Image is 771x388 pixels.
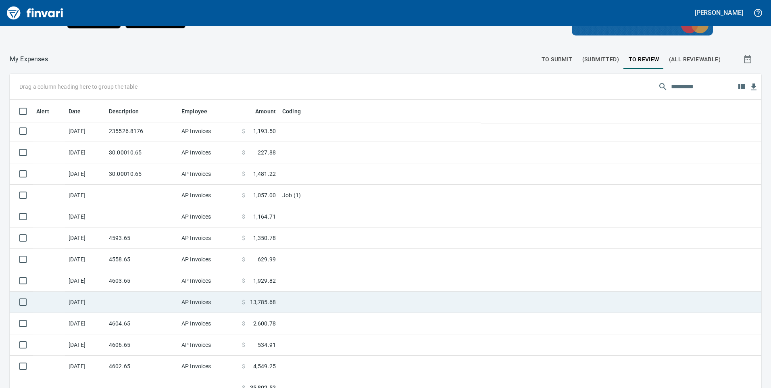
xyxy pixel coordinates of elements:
td: AP Invoices [178,313,239,334]
td: [DATE] [65,292,106,313]
td: [DATE] [65,227,106,249]
span: 534.91 [258,341,276,349]
td: 4604.65 [106,313,178,334]
td: AP Invoices [178,142,239,163]
td: AP Invoices [178,249,239,270]
span: Coding [282,107,301,117]
span: Employee [181,107,207,117]
td: [DATE] [65,356,106,377]
td: AP Invoices [178,163,239,185]
td: Job (1) [279,185,481,206]
span: Date [69,107,92,117]
span: Alert [36,107,49,117]
td: [DATE] [65,121,106,142]
td: 4558.65 [106,249,178,270]
span: $ [242,298,245,306]
span: To Submit [542,54,573,65]
td: 30.00010.65 [106,163,178,185]
span: $ [242,362,245,370]
td: AP Invoices [178,185,239,206]
button: [PERSON_NAME] [693,6,745,19]
td: AP Invoices [178,206,239,227]
td: AP Invoices [178,270,239,292]
button: Choose columns to display [736,81,748,93]
td: AP Invoices [178,334,239,356]
td: [DATE] [65,270,106,292]
td: 4602.65 [106,356,178,377]
td: [DATE] [65,142,106,163]
td: AP Invoices [178,227,239,249]
span: 13,785.68 [250,298,276,306]
span: (Submitted) [582,54,619,65]
span: $ [242,191,245,199]
td: AP Invoices [178,356,239,377]
td: 4593.65 [106,227,178,249]
span: 1,929.82 [253,277,276,285]
span: $ [242,213,245,221]
span: 629.99 [258,255,276,263]
td: AP Invoices [178,121,239,142]
td: AP Invoices [178,292,239,313]
span: $ [242,341,245,349]
span: Date [69,107,81,117]
span: $ [242,277,245,285]
p: My Expenses [10,54,48,64]
span: $ [242,148,245,156]
img: Finvari [5,3,65,23]
td: [DATE] [65,163,106,185]
h5: [PERSON_NAME] [695,8,743,17]
td: [DATE] [65,249,106,270]
span: (All Reviewable) [669,54,721,65]
span: $ [242,255,245,263]
td: 4606.65 [106,334,178,356]
span: $ [242,234,245,242]
span: 1,057.00 [253,191,276,199]
td: [DATE] [65,185,106,206]
span: 1,193.50 [253,127,276,135]
td: [DATE] [65,206,106,227]
nav: breadcrumb [10,54,48,64]
span: 1,481.22 [253,170,276,178]
span: $ [242,170,245,178]
span: Employee [181,107,218,117]
td: 235526.8176 [106,121,178,142]
span: Description [109,107,139,117]
span: Description [109,107,150,117]
button: Show transactions within a particular date range [736,50,761,69]
td: 4603.65 [106,270,178,292]
span: Amount [245,107,276,117]
span: Alert [36,107,60,117]
span: 1,350.78 [253,234,276,242]
span: 4,549.25 [253,362,276,370]
td: [DATE] [65,313,106,334]
span: 227.88 [258,148,276,156]
span: To Review [629,54,659,65]
span: Coding [282,107,311,117]
span: $ [242,127,245,135]
span: 1,164.71 [253,213,276,221]
button: Download Table [748,81,760,93]
span: $ [242,319,245,328]
span: Amount [255,107,276,117]
td: [DATE] [65,334,106,356]
span: 2,600.78 [253,319,276,328]
p: Drag a column heading here to group the table [19,83,138,91]
td: 30.00010.65 [106,142,178,163]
